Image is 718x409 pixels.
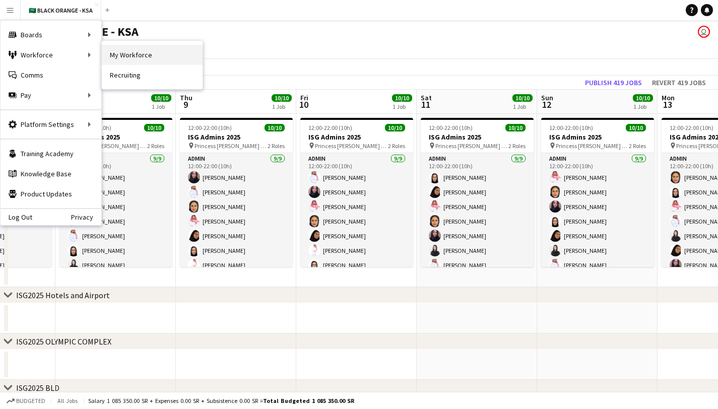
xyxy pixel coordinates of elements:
[74,142,147,150] span: Princess [PERSON_NAME] University
[541,132,654,142] h3: ISG Admins 2025
[102,45,203,65] a: My Workforce
[180,153,293,304] app-card-role: Admin9/912:00-22:00 (10h)[PERSON_NAME][PERSON_NAME][PERSON_NAME][PERSON_NAME][PERSON_NAME][PERSON...
[180,132,293,142] h3: ISG Admins 2025
[180,93,192,102] span: Thu
[581,76,646,89] button: Publish 419 jobs
[1,164,101,184] a: Knowledge Base
[392,94,412,102] span: 10/10
[419,99,432,110] span: 11
[421,118,534,267] app-job-card: 12:00-22:00 (10h)10/10ISG Admins 2025 Princess [PERSON_NAME] University2 RolesAdmin9/912:00-22:00...
[505,124,526,131] span: 10/10
[549,124,593,131] span: 12:00-22:00 (10h)
[194,142,268,150] span: Princess [PERSON_NAME] University
[421,93,432,102] span: Sat
[540,99,553,110] span: 12
[698,26,710,38] app-user-avatar: Abdulaziz Alotaibi
[541,153,654,304] app-card-role: Admin9/912:00-22:00 (10h)[PERSON_NAME][PERSON_NAME][PERSON_NAME][PERSON_NAME][PERSON_NAME][PERSON...
[541,118,654,267] app-job-card: 12:00-22:00 (10h)10/10ISG Admins 2025 Princess [PERSON_NAME] University2 RolesAdmin9/912:00-22:00...
[629,142,646,150] span: 2 Roles
[633,94,653,102] span: 10/10
[300,118,413,267] app-job-card: 12:00-22:00 (10h)10/10ISG Admins 2025 Princess [PERSON_NAME] University2 RolesAdmin9/912:00-22:00...
[263,397,354,404] span: Total Budgeted 1 085 350.00 SR
[385,124,405,131] span: 10/10
[152,103,171,110] div: 1 Job
[5,395,47,406] button: Budgeted
[16,336,111,347] div: ISG2025 OLYMPIC COMPLEX
[633,103,652,110] div: 1 Job
[393,103,412,110] div: 1 Job
[178,99,192,110] span: 9
[300,153,413,304] app-card-role: Admin9/912:00-22:00 (10h)[PERSON_NAME][PERSON_NAME][PERSON_NAME][PERSON_NAME][PERSON_NAME][PERSON...
[299,99,308,110] span: 10
[421,153,534,304] app-card-role: Admin9/912:00-22:00 (10h)[PERSON_NAME][PERSON_NAME][PERSON_NAME][PERSON_NAME][PERSON_NAME][PERSON...
[308,124,352,131] span: 12:00-22:00 (10h)
[662,93,675,102] span: Mon
[512,94,533,102] span: 10/10
[429,124,473,131] span: 12:00-22:00 (10h)
[59,118,172,267] app-job-card: 12:00-22:00 (10h)10/10ISG Admins 2025 Princess [PERSON_NAME] University2 RolesAdmin9/912:00-22:00...
[1,144,101,164] a: Training Academy
[16,397,45,404] span: Budgeted
[541,93,553,102] span: Sun
[508,142,526,150] span: 2 Roles
[1,213,32,221] a: Log Out
[1,85,101,105] div: Pay
[1,114,101,134] div: Platform Settings
[102,65,203,85] a: Recruiting
[1,184,101,204] a: Product Updates
[265,124,285,131] span: 10/10
[147,142,164,150] span: 2 Roles
[16,383,59,393] div: ISG2025 BLD
[1,65,101,85] a: Comms
[1,45,101,65] div: Workforce
[421,132,534,142] h3: ISG Admins 2025
[71,213,101,221] a: Privacy
[556,142,629,150] span: Princess [PERSON_NAME] University
[435,142,508,150] span: Princess [PERSON_NAME] University
[268,142,285,150] span: 2 Roles
[670,124,713,131] span: 12:00-22:00 (10h)
[300,93,308,102] span: Fri
[55,397,80,404] span: All jobs
[180,118,293,267] app-job-card: 12:00-22:00 (10h)10/10ISG Admins 2025 Princess [PERSON_NAME] University2 RolesAdmin9/912:00-22:00...
[272,103,291,110] div: 1 Job
[626,124,646,131] span: 10/10
[21,1,101,20] button: 🇸🇦 BLACK ORANGE - KSA
[388,142,405,150] span: 2 Roles
[188,124,232,131] span: 12:00-22:00 (10h)
[315,142,388,150] span: Princess [PERSON_NAME] University
[272,94,292,102] span: 10/10
[300,132,413,142] h3: ISG Admins 2025
[151,94,171,102] span: 10/10
[648,76,710,89] button: Revert 419 jobs
[1,25,101,45] div: Boards
[16,290,110,300] div: ISG2025 Hotels and Airport
[513,103,532,110] div: 1 Job
[88,397,354,404] div: Salary 1 085 350.00 SR + Expenses 0.00 SR + Subsistence 0.00 SR =
[144,124,164,131] span: 10/10
[59,153,172,304] app-card-role: Admin9/912:00-22:00 (10h)[PERSON_NAME][PERSON_NAME][PERSON_NAME][PERSON_NAME][PERSON_NAME][PERSON...
[59,132,172,142] h3: ISG Admins 2025
[660,99,675,110] span: 13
